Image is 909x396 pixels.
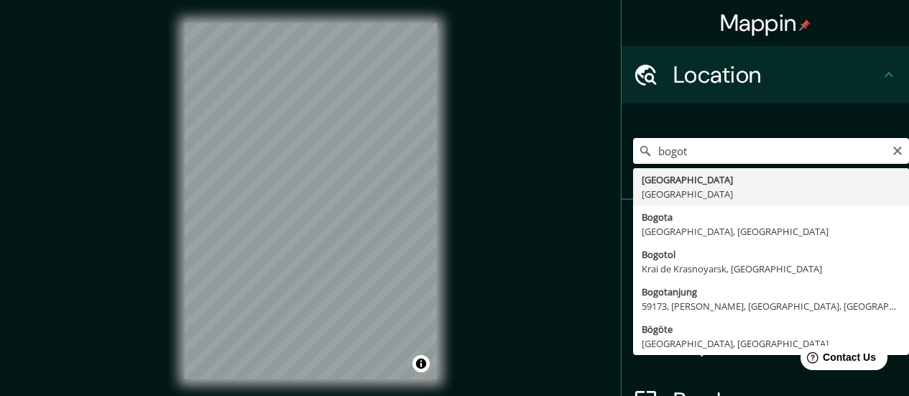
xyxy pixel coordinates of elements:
[642,285,900,299] div: Bogotanjung
[622,46,909,103] div: Location
[642,172,900,187] div: [GEOGRAPHIC_DATA]
[185,23,437,379] canvas: Map
[892,143,903,157] button: Clear
[642,187,900,201] div: [GEOGRAPHIC_DATA]
[720,9,811,37] h4: Mappin
[673,60,880,89] h4: Location
[622,315,909,372] div: Layout
[799,19,811,31] img: pin-icon.png
[673,329,880,358] h4: Layout
[642,247,900,262] div: Bogotol
[642,322,900,336] div: Bögöte
[622,200,909,257] div: Pins
[412,355,430,372] button: Toggle attribution
[781,340,893,380] iframe: Help widget launcher
[622,257,909,315] div: Style
[642,262,900,276] div: Krai de Krasnoyarsk, [GEOGRAPHIC_DATA]
[642,210,900,224] div: Bogota
[633,138,909,164] input: Pick your city or area
[642,336,900,351] div: [GEOGRAPHIC_DATA], [GEOGRAPHIC_DATA]
[642,299,900,313] div: 59173, [PERSON_NAME], [GEOGRAPHIC_DATA], [GEOGRAPHIC_DATA]
[642,224,900,239] div: [GEOGRAPHIC_DATA], [GEOGRAPHIC_DATA]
